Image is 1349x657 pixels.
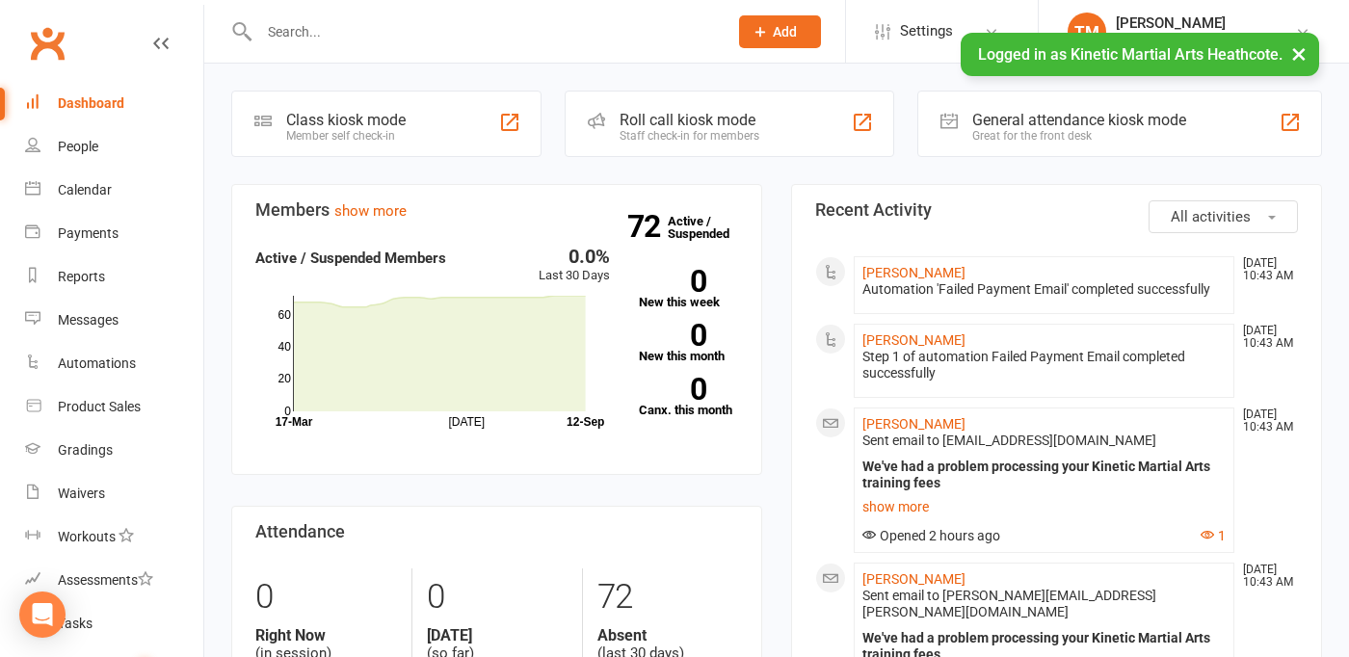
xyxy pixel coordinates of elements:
div: Open Intercom Messenger [19,591,66,638]
div: Workouts [58,529,116,544]
time: [DATE] 10:43 AM [1233,257,1297,282]
button: × [1282,33,1316,74]
a: Product Sales [25,385,203,429]
strong: Active / Suspended Members [255,250,446,267]
div: Calendar [58,182,112,197]
span: Logged in as Kinetic Martial Arts Heathcote. [978,45,1283,64]
a: Calendar [25,169,203,212]
h3: Recent Activity [815,200,1298,220]
div: Staff check-in for members [620,129,759,143]
span: Settings [900,10,953,53]
div: Automation 'Failed Payment Email' completed successfully [862,281,1226,298]
div: 0 [427,568,568,626]
a: 0New this month [639,324,738,362]
input: Search... [253,18,714,45]
div: Great for the front desk [972,129,1186,143]
div: Tasks [58,616,93,631]
a: Clubworx [23,19,71,67]
strong: Absent [597,626,738,644]
div: Kinetic Martial Arts Heathcote [1116,32,1295,49]
div: Last 30 Days [539,247,610,286]
div: We've had a problem processing your Kinetic Martial Arts training fees [862,459,1226,491]
strong: 0 [639,375,706,404]
a: Reports [25,255,203,299]
span: Sent email to [PERSON_NAME][EMAIL_ADDRESS][PERSON_NAME][DOMAIN_NAME] [862,588,1156,619]
time: [DATE] 10:43 AM [1233,564,1297,589]
div: Waivers [58,486,105,501]
a: [PERSON_NAME] [862,416,965,432]
h3: Attendance [255,522,738,541]
div: Roll call kiosk mode [620,111,759,129]
strong: 0 [639,321,706,350]
span: Sent email to [EMAIL_ADDRESS][DOMAIN_NAME] [862,433,1156,448]
a: 72Active / Suspended [668,200,753,254]
a: [PERSON_NAME] [862,571,965,587]
div: TM [1068,13,1106,51]
time: [DATE] 10:43 AM [1233,408,1297,434]
div: Dashboard [58,95,124,111]
a: People [25,125,203,169]
div: Product Sales [58,399,141,414]
a: [PERSON_NAME] [862,265,965,280]
div: Member self check-in [286,129,406,143]
div: General attendance kiosk mode [972,111,1186,129]
a: show more [334,202,407,220]
div: Payments [58,225,119,241]
button: Add [739,15,821,48]
a: Messages [25,299,203,342]
div: 0.0% [539,247,610,266]
a: Payments [25,212,203,255]
a: 0Canx. this month [639,378,738,416]
div: Reports [58,269,105,284]
div: Automations [58,355,136,371]
button: All activities [1149,200,1298,233]
div: 72 [597,568,738,626]
div: People [58,139,98,154]
a: Workouts [25,515,203,559]
div: Step 1 of automation Failed Payment Email completed successfully [862,349,1226,381]
a: show more [862,493,1226,520]
div: Gradings [58,442,113,458]
a: Tasks [25,602,203,645]
span: Add [773,24,797,39]
a: Gradings [25,429,203,472]
strong: [DATE] [427,626,568,644]
div: Messages [58,312,119,328]
button: 1 [1201,528,1226,544]
strong: Right Now [255,626,397,644]
a: 0New this week [639,270,738,308]
div: [PERSON_NAME] [1116,14,1295,32]
div: Class kiosk mode [286,111,406,129]
div: Assessments [58,572,153,588]
a: [PERSON_NAME] [862,332,965,348]
h3: Members [255,200,738,220]
time: [DATE] 10:43 AM [1233,325,1297,350]
a: Assessments [25,559,203,602]
div: 0 [255,568,397,626]
strong: 0 [639,267,706,296]
span: Opened 2 hours ago [862,528,1000,543]
a: Automations [25,342,203,385]
a: Waivers [25,472,203,515]
a: Dashboard [25,82,203,125]
span: All activities [1171,208,1251,225]
strong: 72 [627,212,668,241]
